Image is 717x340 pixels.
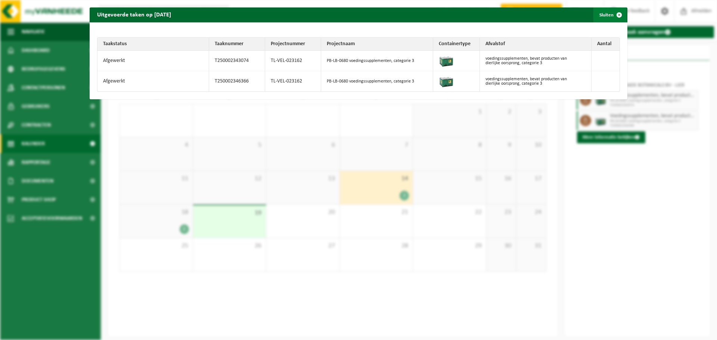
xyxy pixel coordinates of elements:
[433,38,480,51] th: Containertype
[593,7,627,22] button: Sluiten
[439,53,454,68] img: PB-LB-0680-HPE-GN-01
[209,38,265,51] th: Taaknummer
[265,51,321,71] td: TL-VEL-023162
[209,71,265,91] td: T250002346366
[592,38,620,51] th: Aantal
[90,7,179,22] h2: Uitgevoerde taken op [DATE]
[321,71,433,91] td: PB-LB-0680 voedingssupplementen, categorie 3
[480,38,592,51] th: Afvalstof
[265,38,321,51] th: Projectnummer
[97,51,209,71] td: Afgewerkt
[321,51,433,71] td: PB-LB-0680 voedingssupplementen, categorie 3
[97,38,209,51] th: Taakstatus
[265,71,321,91] td: TL-VEL-023162
[480,51,592,71] td: voedingssupplementen, bevat producten van dierlijke oorsprong, categorie 3
[439,73,454,88] img: PB-LB-0680-HPE-GN-01
[321,38,433,51] th: Projectnaam
[97,71,209,91] td: Afgewerkt
[480,71,592,91] td: voedingssupplementen, bevat producten van dierlijke oorsprong, categorie 3
[209,51,265,71] td: T250002343074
